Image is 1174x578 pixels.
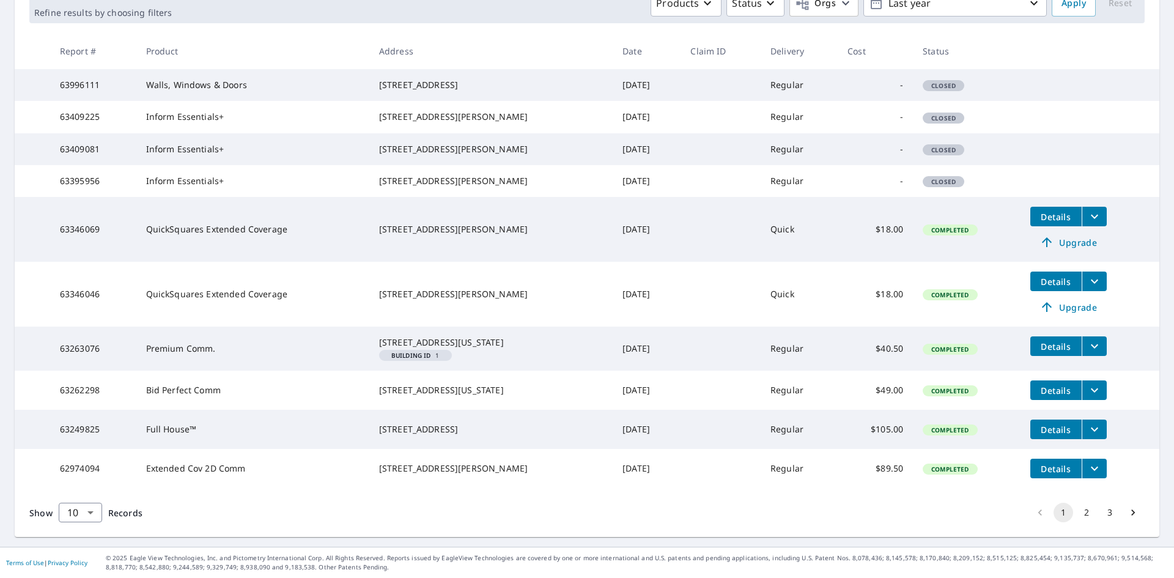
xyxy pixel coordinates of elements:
[369,33,613,69] th: Address
[613,262,681,327] td: [DATE]
[50,197,136,262] td: 63346069
[838,327,913,371] td: $40.50
[50,410,136,449] td: 63249825
[924,345,976,354] span: Completed
[1077,503,1096,522] button: Go to page 2
[1100,503,1120,522] button: Go to page 3
[136,327,369,371] td: Premium Comm.
[1030,232,1107,252] a: Upgrade
[50,371,136,410] td: 63262298
[1038,276,1074,287] span: Details
[136,101,369,133] td: Inform Essentials+
[1030,380,1082,400] button: detailsBtn-63262298
[613,165,681,197] td: [DATE]
[136,262,369,327] td: QuickSquares Extended Coverage
[761,197,838,262] td: Quick
[136,133,369,165] td: Inform Essentials+
[379,462,603,475] div: [STREET_ADDRESS][PERSON_NAME]
[924,146,963,154] span: Closed
[136,371,369,410] td: Bid Perfect Comm
[136,165,369,197] td: Inform Essentials+
[379,288,603,300] div: [STREET_ADDRESS][PERSON_NAME]
[379,143,603,155] div: [STREET_ADDRESS][PERSON_NAME]
[761,449,838,488] td: Regular
[379,79,603,91] div: [STREET_ADDRESS]
[924,291,976,299] span: Completed
[761,101,838,133] td: Regular
[761,262,838,327] td: Quick
[136,33,369,69] th: Product
[50,69,136,101] td: 63996111
[913,33,1021,69] th: Status
[34,7,172,18] p: Refine results by choosing filters
[838,371,913,410] td: $49.00
[613,449,681,488] td: [DATE]
[50,133,136,165] td: 63409081
[1082,459,1107,478] button: filesDropdownBtn-62974094
[379,423,603,435] div: [STREET_ADDRESS]
[136,410,369,449] td: Full House™
[924,465,976,473] span: Completed
[6,559,87,566] p: |
[50,262,136,327] td: 63346046
[1082,336,1107,356] button: filesDropdownBtn-63263076
[1030,420,1082,439] button: detailsBtn-63249825
[838,410,913,449] td: $105.00
[1030,207,1082,226] button: detailsBtn-63346069
[924,114,963,122] span: Closed
[613,69,681,101] td: [DATE]
[924,177,963,186] span: Closed
[136,449,369,488] td: Extended Cov 2D Comm
[761,371,838,410] td: Regular
[1082,380,1107,400] button: filesDropdownBtn-63262298
[50,101,136,133] td: 63409225
[59,495,102,530] div: 10
[838,165,913,197] td: -
[1038,424,1074,435] span: Details
[1038,211,1074,223] span: Details
[838,33,913,69] th: Cost
[1038,341,1074,352] span: Details
[1082,272,1107,291] button: filesDropdownBtn-63346046
[681,33,761,69] th: Claim ID
[1028,503,1145,522] nav: pagination navigation
[50,165,136,197] td: 63395956
[379,336,603,349] div: [STREET_ADDRESS][US_STATE]
[838,133,913,165] td: -
[6,558,44,567] a: Terms of Use
[379,175,603,187] div: [STREET_ADDRESS][PERSON_NAME]
[136,69,369,101] td: Walls, Windows & Doors
[838,449,913,488] td: $89.50
[391,352,431,358] em: Building ID
[924,226,976,234] span: Completed
[1030,272,1082,291] button: detailsBtn-63346046
[1030,459,1082,478] button: detailsBtn-62974094
[379,384,603,396] div: [STREET_ADDRESS][US_STATE]
[1030,297,1107,317] a: Upgrade
[838,262,913,327] td: $18.00
[838,101,913,133] td: -
[761,69,838,101] td: Regular
[50,449,136,488] td: 62974094
[106,554,1168,572] p: © 2025 Eagle View Technologies, Inc. and Pictometry International Corp. All Rights Reserved. Repo...
[136,197,369,262] td: QuickSquares Extended Coverage
[1038,463,1074,475] span: Details
[1082,420,1107,439] button: filesDropdownBtn-63249825
[48,558,87,567] a: Privacy Policy
[613,327,681,371] td: [DATE]
[613,410,681,449] td: [DATE]
[1038,235,1099,250] span: Upgrade
[59,503,102,522] div: Show 10 records
[50,327,136,371] td: 63263076
[1123,503,1143,522] button: Go to next page
[761,33,838,69] th: Delivery
[613,197,681,262] td: [DATE]
[838,69,913,101] td: -
[613,101,681,133] td: [DATE]
[379,223,603,235] div: [STREET_ADDRESS][PERSON_NAME]
[924,426,976,434] span: Completed
[29,507,53,519] span: Show
[613,133,681,165] td: [DATE]
[761,165,838,197] td: Regular
[613,33,681,69] th: Date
